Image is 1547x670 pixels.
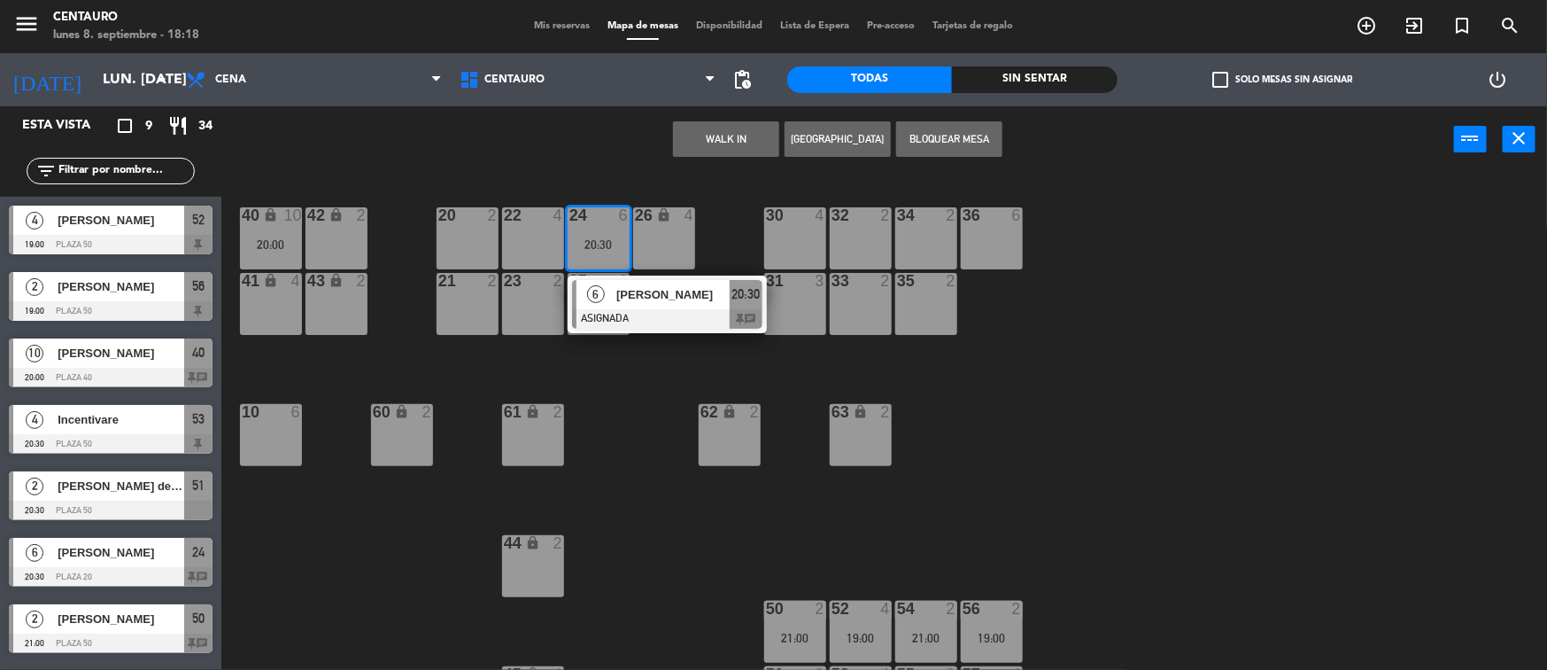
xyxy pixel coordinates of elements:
div: 2 [619,273,630,289]
span: [PERSON_NAME] [616,285,730,304]
div: 42 [307,207,308,223]
div: Esta vista [9,115,128,136]
div: 43 [307,273,308,289]
span: [PERSON_NAME] [58,543,184,562]
div: 23 [504,273,505,289]
div: 50 [766,601,767,617]
i: lock [656,207,671,222]
i: lock [525,535,540,550]
span: pending_actions [732,69,754,90]
span: 2 [26,611,43,628]
div: 2 [553,535,564,551]
span: [PERSON_NAME] [58,344,184,362]
div: 35 [897,273,898,289]
button: [GEOGRAPHIC_DATA] [785,121,891,157]
div: 2 [1012,601,1023,617]
i: power_settings_new [1487,69,1508,90]
span: Disponibilidad [687,21,771,31]
div: 2 [357,207,367,223]
div: 61 [504,404,505,420]
div: Sin sentar [952,66,1118,93]
div: 40 [242,207,243,223]
i: filter_list [35,160,57,182]
i: add_circle_outline [1356,15,1377,36]
div: 20:30 [568,238,630,251]
div: 20 [438,207,439,223]
div: 4 [816,207,826,223]
span: Cena [215,74,246,86]
span: Centauro [484,74,545,86]
span: Tarjetas de regalo [924,21,1022,31]
input: Filtrar por nombre... [57,161,194,181]
div: 2 [488,273,499,289]
div: 30 [766,207,767,223]
div: 2 [881,404,892,420]
span: 2 [26,478,43,495]
span: 2 [26,278,43,296]
span: 9 [145,116,152,136]
div: 2 [750,404,761,420]
div: lunes 8. septiembre - 18:18 [53,27,199,44]
span: 4 [26,411,43,429]
span: Pre-acceso [858,21,924,31]
div: 2 [947,601,957,617]
div: 10 [284,207,302,223]
span: [PERSON_NAME] [58,610,184,628]
div: 41 [242,273,243,289]
span: 6 [26,544,43,562]
span: 20:30 [731,284,760,305]
i: power_input [1460,128,1481,149]
div: Todas [787,66,953,93]
label: Solo mesas sin asignar [1212,72,1352,88]
div: 21 [438,273,439,289]
span: Mapa de mesas [599,21,687,31]
div: 36 [963,207,963,223]
div: 4 [291,273,302,289]
div: 2 [553,273,564,289]
span: 50 [192,608,205,629]
div: 22 [504,207,505,223]
div: 44 [504,535,505,551]
div: 60 [373,404,374,420]
span: 4 [26,212,43,230]
div: Centauro [53,9,199,27]
div: 2 [488,207,499,223]
span: 10 [26,345,43,362]
i: lock [329,273,344,288]
button: power_input [1454,126,1487,152]
span: [PERSON_NAME] de [PERSON_NAME] MUNDIM [58,477,184,495]
div: 24 [569,207,570,223]
i: restaurant [167,115,189,136]
span: Mis reservas [525,21,599,31]
div: 2 [422,404,433,420]
i: lock [853,404,868,419]
button: close [1503,126,1535,152]
div: 26 [635,207,636,223]
span: 53 [192,409,205,430]
div: 56 [963,601,963,617]
div: 20:00 [240,238,302,251]
span: [PERSON_NAME] [58,211,184,230]
div: 6 [291,404,302,420]
i: arrow_drop_down [151,69,173,90]
i: lock [394,404,409,419]
i: exit_to_app [1404,15,1425,36]
div: 21:00 [895,632,957,644]
div: 2 [357,273,367,289]
div: 2 [947,273,957,289]
span: 52 [192,209,205,230]
div: 4 [553,207,564,223]
i: lock [263,207,278,222]
i: lock [525,404,540,419]
span: 34 [198,116,213,136]
div: 6 [619,207,630,223]
div: 10 [242,404,243,420]
span: Incentivare [58,410,184,429]
button: Bloquear Mesa [896,121,1002,157]
i: turned_in_not [1451,15,1473,36]
span: 24 [192,541,205,563]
